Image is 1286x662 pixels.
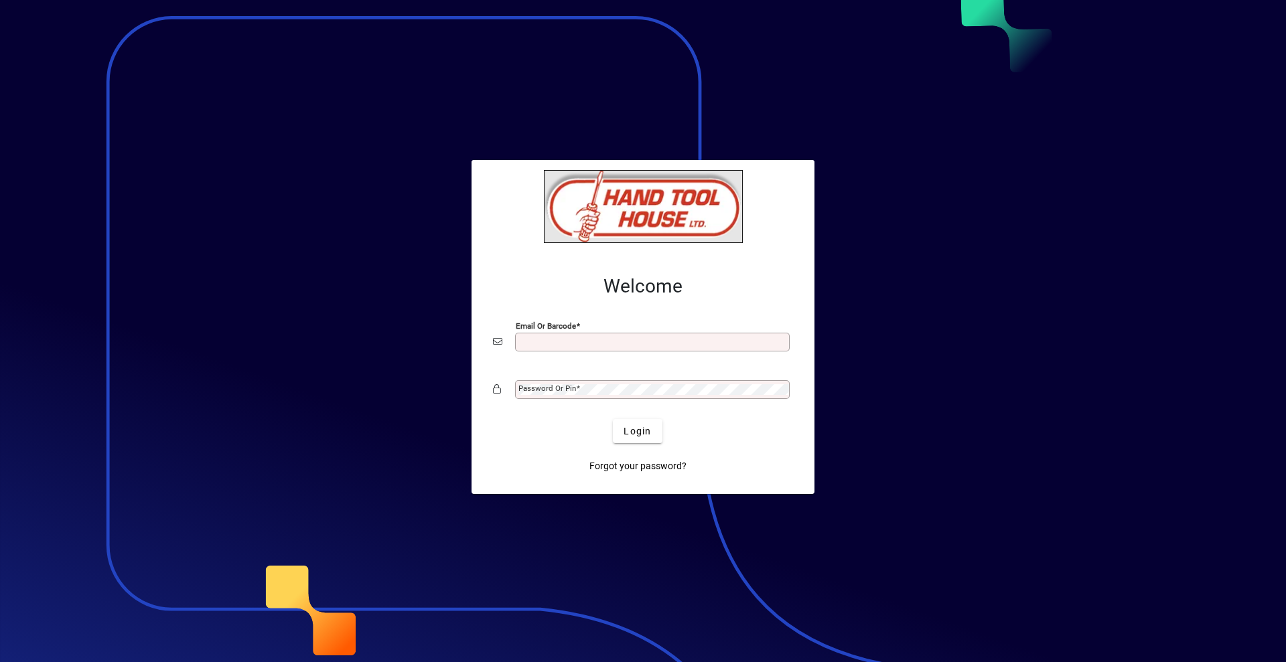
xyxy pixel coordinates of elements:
h2: Welcome [493,275,793,298]
button: Login [613,419,662,443]
a: Forgot your password? [584,454,692,478]
span: Forgot your password? [589,459,687,473]
mat-label: Password or Pin [518,384,576,393]
span: Login [624,424,651,438]
mat-label: Email or Barcode [516,321,576,331]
